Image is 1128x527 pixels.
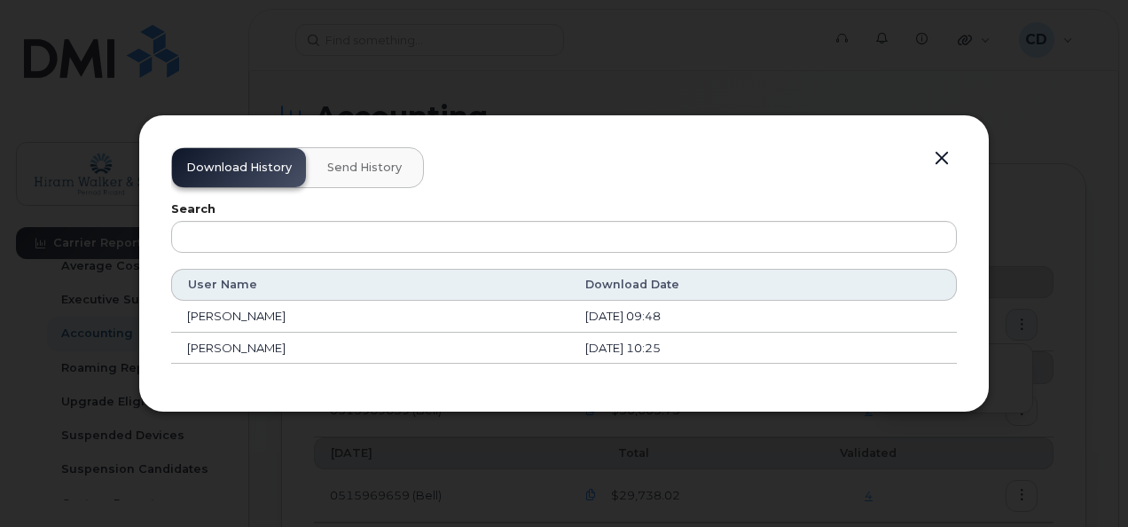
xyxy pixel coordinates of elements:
td: [DATE] 09:48 [569,301,957,333]
th: Download Date [569,269,957,301]
label: Search [171,204,957,216]
td: [DATE] 10:25 [569,333,957,365]
td: [PERSON_NAME] [171,333,569,365]
th: User Name [171,269,569,301]
span: Send History [327,161,402,175]
td: [PERSON_NAME] [171,301,569,333]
